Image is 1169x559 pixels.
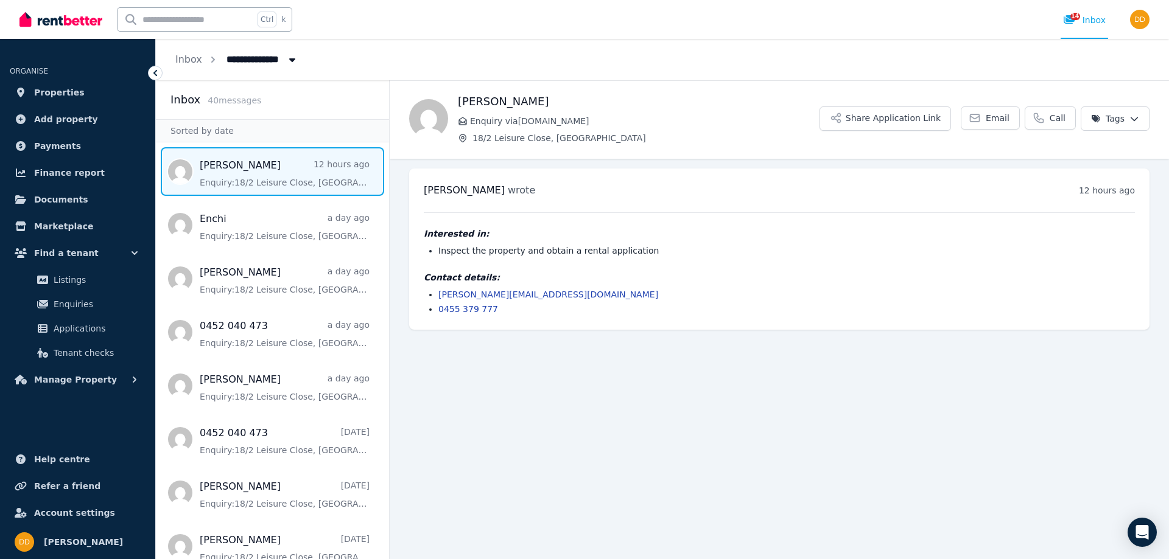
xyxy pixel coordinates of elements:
[820,106,951,131] button: Share Application Link
[438,290,658,299] a: [PERSON_NAME][EMAIL_ADDRESS][DOMAIN_NAME]
[424,184,505,196] span: [PERSON_NAME]
[156,39,318,80] nav: Breadcrumb
[175,54,202,65] a: Inbox
[424,271,1135,283] h4: Contact details:
[208,95,261,105] span: 40 message s
[34,165,105,180] span: Finance report
[34,246,99,260] span: Find a tenant
[1063,14,1106,26] div: Inbox
[34,192,88,207] span: Documents
[986,112,1009,124] span: Email
[34,479,100,493] span: Refer a friend
[10,107,146,131] a: Add property
[10,67,48,75] span: ORGANISE
[44,535,123,549] span: [PERSON_NAME]
[258,12,276,27] span: Ctrl
[34,112,98,127] span: Add property
[54,273,136,287] span: Listings
[1025,106,1076,130] a: Call
[200,372,370,403] a: [PERSON_NAME]a day agoEnquiry:18/2 Leisure Close, [GEOGRAPHIC_DATA].
[438,304,498,314] a: 0455 379 777
[34,85,85,100] span: Properties
[15,292,141,316] a: Enquiries
[1070,13,1080,20] span: 14
[200,479,370,510] a: [PERSON_NAME][DATE]Enquiry:18/2 Leisure Close, [GEOGRAPHIC_DATA].
[15,341,141,365] a: Tenant checks
[34,139,81,153] span: Payments
[1079,186,1135,195] time: 12 hours ago
[200,426,370,456] a: 0452 040 473[DATE]Enquiry:18/2 Leisure Close, [GEOGRAPHIC_DATA].
[34,452,90,467] span: Help centre
[1081,106,1150,131] button: Tags
[472,132,820,144] span: 18/2 Leisure Close, [GEOGRAPHIC_DATA]
[10,367,146,392] button: Manage Property
[424,227,1135,240] h4: Interested in:
[200,265,370,296] a: [PERSON_NAME]a day agoEnquiry:18/2 Leisure Close, [GEOGRAPHIC_DATA].
[34,219,93,234] span: Marketplace
[10,501,146,525] a: Account settings
[1091,113,1125,125] span: Tags
[458,93,820,110] h1: [PERSON_NAME]
[54,345,136,360] span: Tenant checks
[961,106,1020,130] a: Email
[34,372,117,387] span: Manage Property
[508,184,535,196] span: wrote
[10,214,146,238] a: Marketplace
[54,321,136,336] span: Applications
[10,161,146,185] a: Finance report
[200,319,370,349] a: 0452 040 473a day agoEnquiry:18/2 Leisure Close, [GEOGRAPHIC_DATA].
[15,268,141,292] a: Listings
[10,134,146,158] a: Payments
[1130,10,1150,29] img: Didianne Dinh Martin
[34,505,115,520] span: Account settings
[19,10,102,29] img: RentBetter
[15,316,141,341] a: Applications
[10,474,146,498] a: Refer a friend
[409,99,448,138] img: Amelia Wilson
[10,80,146,105] a: Properties
[438,245,1135,257] li: Inspect the property and obtain a rental application
[15,532,34,552] img: Didianne Dinh Martin
[1050,112,1065,124] span: Call
[54,297,136,311] span: Enquiries
[10,187,146,212] a: Documents
[1128,518,1157,547] div: Open Intercom Messenger
[200,212,370,242] a: Enchia day agoEnquiry:18/2 Leisure Close, [GEOGRAPHIC_DATA].
[10,241,146,265] button: Find a tenant
[156,119,389,142] div: Sorted by date
[170,91,200,108] h2: Inbox
[281,15,286,24] span: k
[470,115,820,127] span: Enquiry via [DOMAIN_NAME]
[200,158,370,189] a: [PERSON_NAME]12 hours agoEnquiry:18/2 Leisure Close, [GEOGRAPHIC_DATA].
[10,447,146,471] a: Help centre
